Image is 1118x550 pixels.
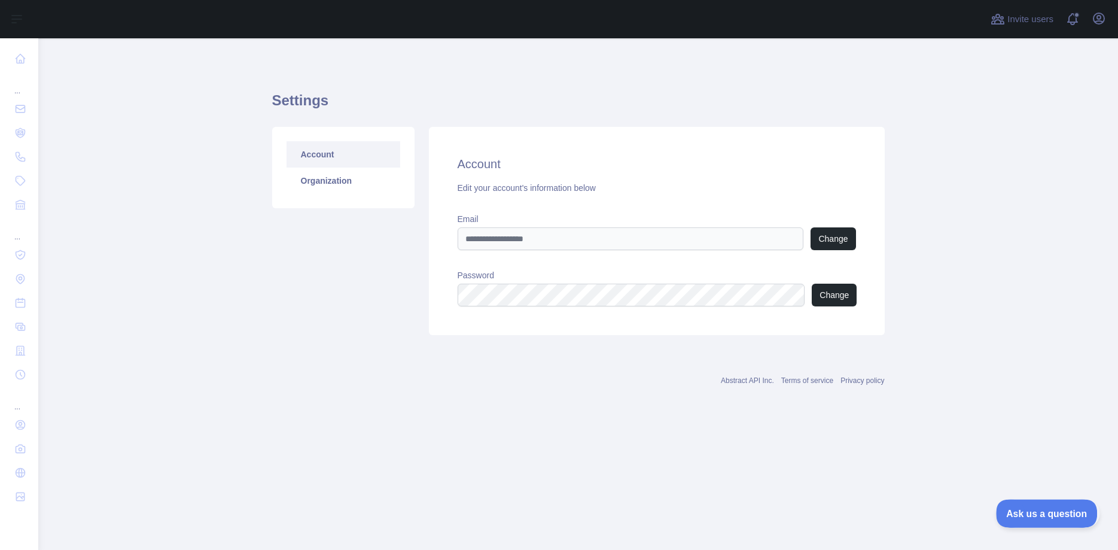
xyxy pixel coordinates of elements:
[721,376,774,385] a: Abstract API Inc.
[1007,13,1053,26] span: Invite users
[840,376,884,385] a: Privacy policy
[781,376,833,385] a: Terms of service
[458,182,856,194] div: Edit your account's information below
[811,227,855,250] button: Change
[272,91,885,120] h1: Settings
[988,10,1056,29] button: Invite users
[287,141,400,168] a: Account
[287,168,400,194] a: Organization
[10,388,29,412] div: ...
[812,284,857,306] button: Change
[458,156,856,172] h2: Account
[458,269,856,281] label: Password
[458,213,856,225] label: Email
[996,499,1099,527] iframe: Toggle Customer Support
[10,218,29,242] div: ...
[10,72,29,96] div: ...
